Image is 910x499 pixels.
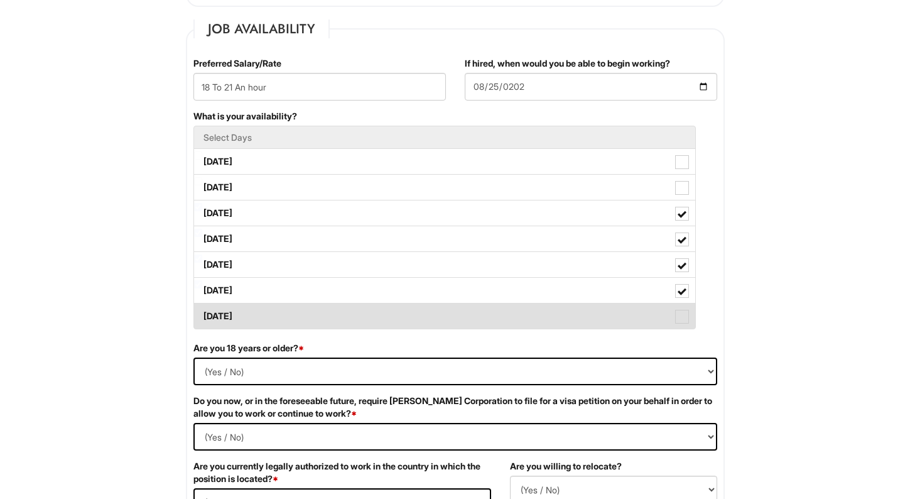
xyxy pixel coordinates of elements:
label: [DATE] [194,252,695,277]
label: What is your availability? [193,110,297,123]
label: Are you currently legally authorized to work in the country in which the position is located? [193,460,491,485]
label: [DATE] [194,278,695,303]
label: If hired, when would you be able to begin working? [465,57,670,70]
select: (Yes / No) [193,423,717,451]
label: [DATE] [194,226,695,251]
label: [DATE] [194,149,695,174]
h5: Select Days [203,133,686,142]
input: Preferred Salary/Rate [193,73,446,101]
label: Are you willing to relocate? [510,460,622,473]
select: (Yes / No) [193,358,717,385]
label: [DATE] [194,200,695,226]
legend: Job Availability [193,19,330,38]
label: [DATE] [194,175,695,200]
label: Do you now, or in the foreseeable future, require [PERSON_NAME] Corporation to file for a visa pe... [193,395,717,420]
label: Are you 18 years or older? [193,342,304,354]
label: [DATE] [194,304,695,329]
label: Preferred Salary/Rate [193,57,281,70]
